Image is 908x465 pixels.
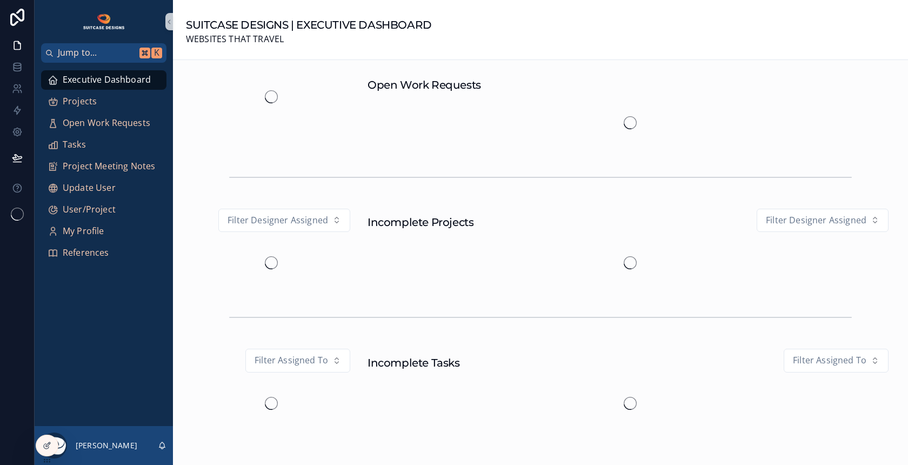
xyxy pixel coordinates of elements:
a: Open Work Requests [41,114,166,133]
span: Project Meeting Notes [63,160,155,174]
button: Jump to...K [41,43,166,63]
a: Update User [41,178,166,198]
span: Projects [63,95,97,109]
a: Executive Dashboard [41,70,166,90]
a: My Profile [41,222,166,241]
span: Filter Designer Assigned [228,214,328,228]
span: Filter Assigned To [793,354,866,368]
a: User/Project [41,200,166,220]
span: Filter Assigned To [255,354,328,368]
h1: Open Work Requests [368,77,481,92]
p: [PERSON_NAME] [76,440,137,451]
img: App logo [82,13,126,30]
span: User/Project [63,203,116,217]
span: References [63,246,109,260]
a: References [41,243,166,263]
div: scrollable content [35,63,173,277]
button: Select Button [784,349,889,373]
span: Open Work Requests [63,116,150,130]
h1: SUITCASE DESIGNS | EXECUTIVE DASHBOARD [186,17,432,32]
span: K [152,49,161,57]
span: My Profile [63,224,104,238]
a: Projects [41,92,166,111]
span: Executive Dashboard [63,73,151,87]
span: Update User [63,181,116,195]
span: Jump to... [58,46,135,60]
button: Select Button [218,209,350,232]
h1: Incomplete Tasks [368,355,460,370]
h1: Incomplete Projects [368,215,473,230]
span: WEBSITES THAT TRAVEL [186,32,432,46]
button: Select Button [757,209,889,232]
span: Tasks [63,138,86,152]
a: Project Meeting Notes [41,157,166,176]
span: Filter Designer Assigned [766,214,866,228]
a: Tasks [41,135,166,155]
button: Select Button [245,349,350,373]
